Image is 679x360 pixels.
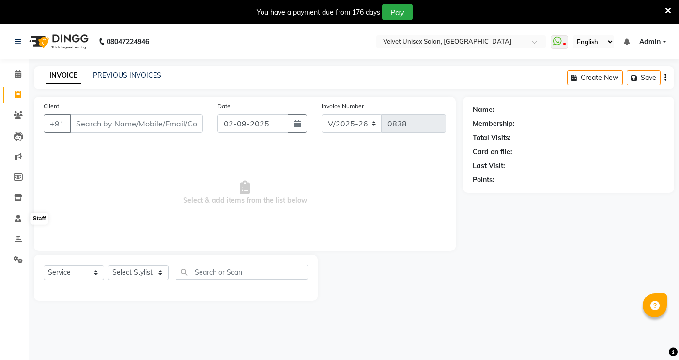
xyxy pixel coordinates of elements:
a: PREVIOUS INVOICES [93,71,161,79]
div: Points: [473,175,494,185]
span: Select & add items from the list below [44,144,446,241]
b: 08047224946 [107,28,149,55]
div: Membership: [473,119,515,129]
div: Name: [473,105,494,115]
span: Admin [639,37,661,47]
button: Pay [382,4,413,20]
input: Search by Name/Mobile/Email/Code [70,114,203,133]
button: +91 [44,114,71,133]
iframe: chat widget [638,321,669,350]
div: Staff [31,213,48,225]
a: INVOICE [46,67,81,84]
div: Last Visit: [473,161,505,171]
button: Create New [567,70,623,85]
label: Client [44,102,59,110]
img: logo [25,28,91,55]
button: Save [627,70,661,85]
div: You have a payment due from 176 days [257,7,380,17]
label: Date [217,102,231,110]
input: Search or Scan [176,265,308,280]
label: Invoice Number [322,102,364,110]
div: Card on file: [473,147,512,157]
div: Total Visits: [473,133,511,143]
